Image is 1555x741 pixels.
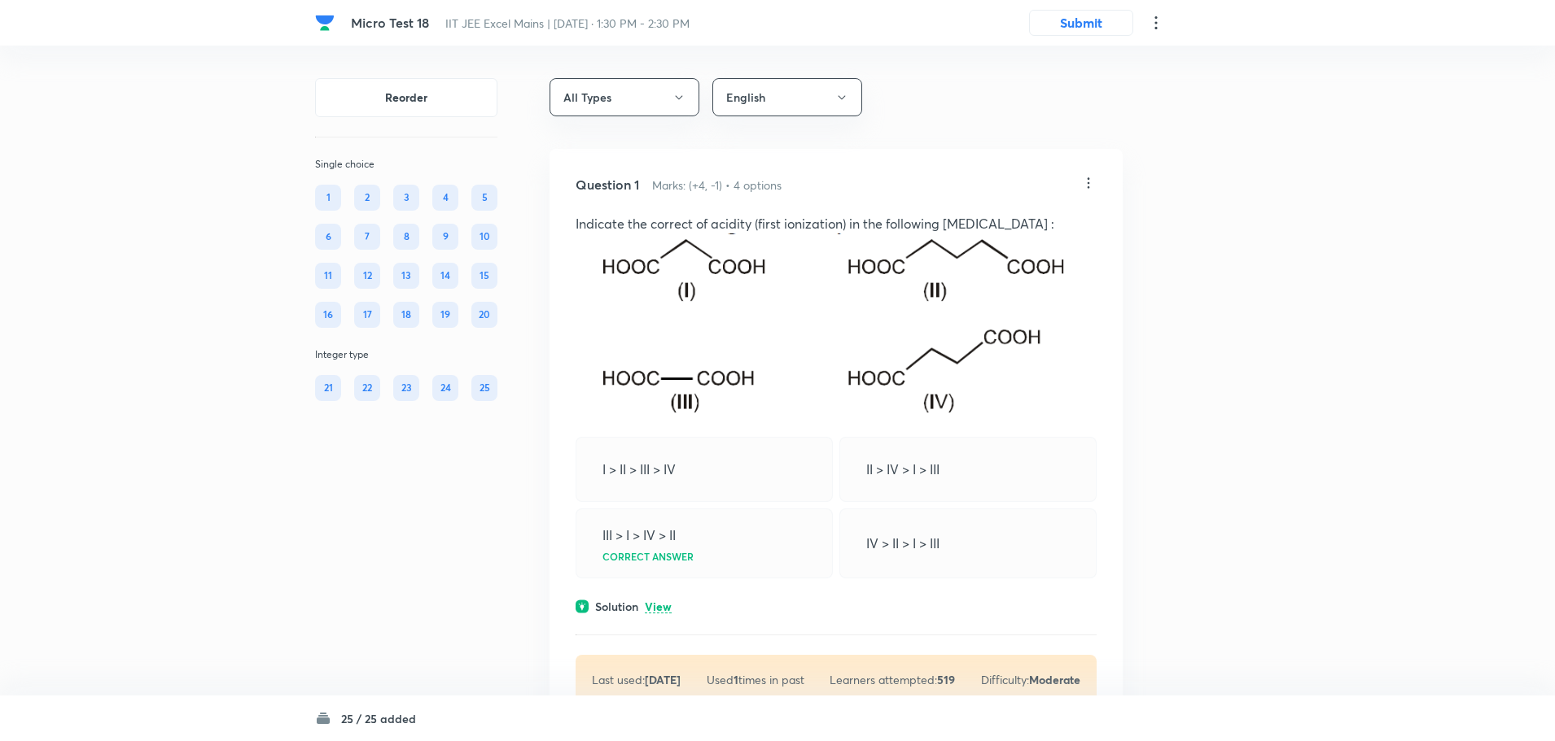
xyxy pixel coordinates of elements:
[432,185,458,211] div: 4
[471,185,497,211] div: 5
[471,302,497,328] div: 20
[315,13,335,33] img: Company Logo
[432,224,458,250] div: 9
[937,672,955,687] strong: 519
[645,601,672,613] p: View
[592,671,681,688] p: Last used:
[315,185,341,211] div: 1
[576,599,589,613] img: solution.svg
[315,224,341,250] div: 6
[393,185,419,211] div: 3
[351,14,429,31] span: Micro Test 18
[432,302,458,328] div: 19
[652,177,782,194] h6: Marks: (+4, -1) • 4 options
[981,671,1080,688] p: Difficulty:
[471,375,497,401] div: 25
[432,375,458,401] div: 24
[576,175,639,194] h5: Question 1
[354,302,380,328] div: 17
[866,534,940,553] p: IV > II > I > III
[315,78,497,117] button: Reorder
[354,224,380,250] div: 7
[576,233,1097,419] img: 04-09-25-03:12:13-AM
[1029,10,1133,36] button: Submit
[341,710,416,727] h6: 25 / 25 added
[1029,672,1080,687] strong: Moderate
[393,302,419,328] div: 18
[602,551,694,561] p: Correct answer
[354,185,380,211] div: 2
[393,224,419,250] div: 8
[707,671,804,688] p: Used times in past
[315,375,341,401] div: 21
[315,302,341,328] div: 16
[393,375,419,401] div: 23
[315,263,341,289] div: 11
[471,224,497,250] div: 10
[393,263,419,289] div: 13
[645,672,681,687] strong: [DATE]
[315,13,338,33] a: Company Logo
[432,263,458,289] div: 14
[550,78,699,116] button: All Types
[595,598,638,615] h6: Solution
[712,78,862,116] button: English
[602,460,676,479] p: I > II > III > IV
[315,157,497,172] p: Single choice
[866,460,940,479] p: II > IV > I > III
[445,15,690,31] span: IIT JEE Excel Mains | [DATE] · 1:30 PM - 2:30 PM
[830,671,955,688] p: Learners attempted:
[354,375,380,401] div: 22
[576,214,1097,233] p: Indicate the correct of acidity (first ionization) in the following [MEDICAL_DATA] :
[315,347,497,362] p: Integer type
[734,672,738,687] strong: 1
[354,263,380,289] div: 12
[471,263,497,289] div: 15
[602,525,676,545] p: III > I > IV > II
